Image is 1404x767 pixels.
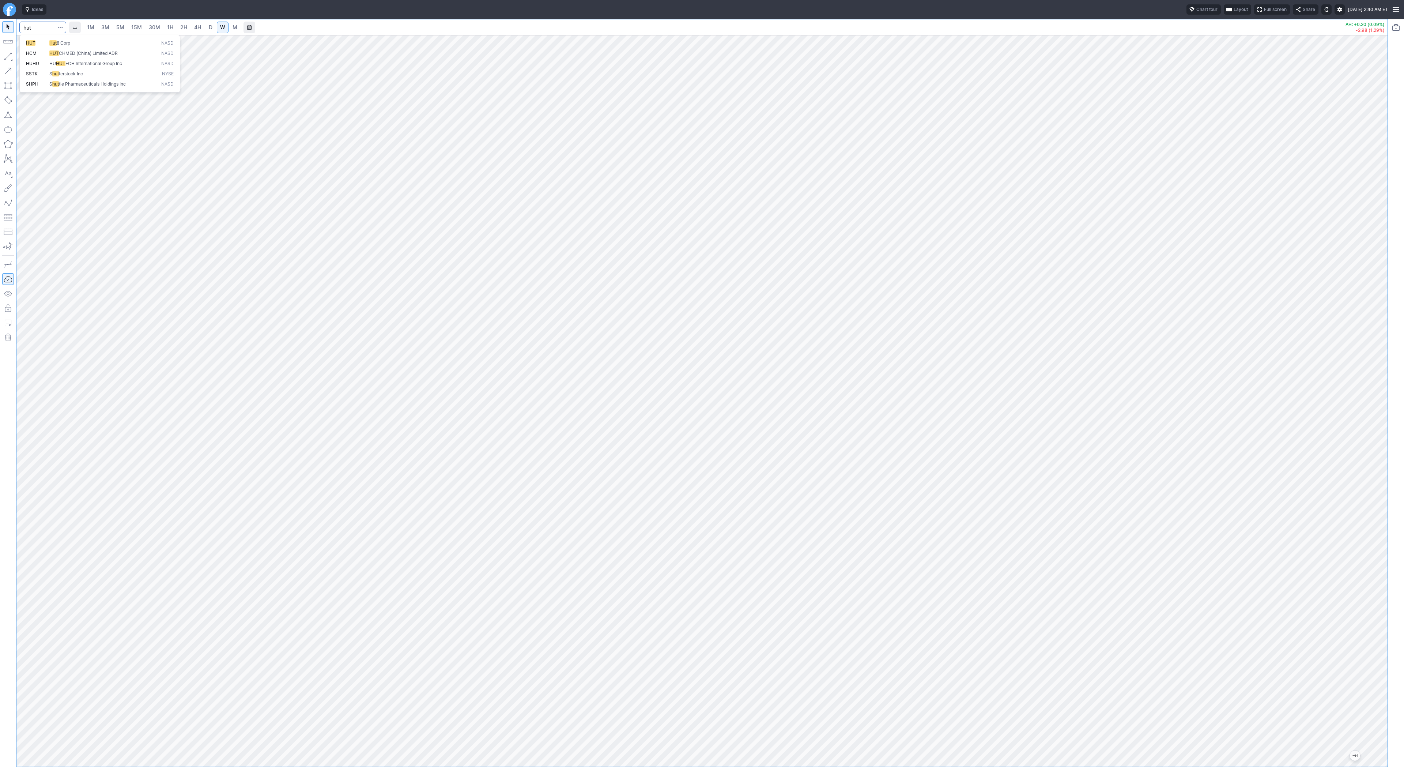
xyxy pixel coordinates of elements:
[209,24,212,30] span: D
[69,22,81,33] button: Interval
[2,21,14,33] button: Mouse
[233,24,237,30] span: M
[1350,751,1360,761] button: Jump to the most recent bar
[1254,4,1290,15] button: Full screen
[2,317,14,329] button: Add note
[2,259,14,270] button: Drawing mode: Single
[161,61,174,67] span: NASD
[2,50,14,62] button: Line
[52,81,59,87] span: hut
[1196,6,1218,13] span: Chart tour
[2,241,14,252] button: Anchored VWAP
[2,182,14,194] button: Brush
[1293,4,1318,15] button: Share
[2,197,14,208] button: Elliott waves
[244,22,255,33] button: Range
[146,22,163,33] a: 30M
[220,24,225,30] span: W
[87,24,94,30] span: 1M
[1390,22,1402,33] button: Portfolio watchlist
[57,40,70,46] span: 8 Corp
[19,35,180,93] div: Search
[3,3,16,16] a: Finviz.com
[49,40,57,46] span: Hut
[167,24,173,30] span: 1H
[194,24,201,30] span: 4H
[1224,4,1251,15] button: Layout
[84,22,98,33] a: 1M
[26,81,38,87] span: SHPH
[161,40,174,46] span: NASD
[59,81,126,87] span: tle Pharmaceuticals Holdings Inc
[1234,6,1248,13] span: Layout
[2,94,14,106] button: Rotated rectangle
[217,22,229,33] a: W
[2,138,14,150] button: Polygon
[162,71,174,77] span: NYSE
[149,24,160,30] span: 30M
[2,80,14,91] button: Rectangle
[2,273,14,285] button: Drawings Autosave: On
[1303,6,1315,13] span: Share
[59,50,118,56] span: CHMED (China) Limited ADR
[49,50,59,56] span: HUT
[131,24,142,30] span: 15M
[128,22,145,33] a: 15M
[1335,4,1345,15] button: Settings
[26,61,39,66] span: HUHU
[22,4,46,15] button: Ideas
[2,288,14,300] button: Hide drawings
[32,6,43,13] span: Ideas
[180,24,187,30] span: 2H
[2,124,14,135] button: Ellipse
[1345,22,1385,27] p: AH: +0.20 (0.09%)
[26,50,37,56] span: HCM
[49,81,52,87] span: S
[116,24,124,30] span: 5M
[26,40,35,46] span: HUT
[164,22,177,33] a: 1H
[2,211,14,223] button: Fibonacci retracements
[1264,6,1287,13] span: Full screen
[98,22,113,33] a: 3M
[1186,4,1221,15] button: Chart tour
[59,71,83,76] span: terstock Inc
[161,81,174,87] span: NASD
[177,22,190,33] a: 2H
[101,24,109,30] span: 3M
[2,36,14,48] button: Measure
[2,168,14,179] button: Text
[205,22,216,33] a: D
[2,109,14,121] button: Triangle
[1348,6,1388,13] span: [DATE] 2:40 AM ET
[19,22,66,33] input: Search
[2,302,14,314] button: Lock drawings
[52,71,59,76] span: hut
[229,22,241,33] a: M
[26,71,38,76] span: SSTK
[2,332,14,343] button: Remove all autosaved drawings
[56,61,65,66] span: HUT
[2,153,14,165] button: XABCD
[49,71,52,76] span: S
[161,50,174,57] span: NASD
[55,22,65,33] button: Search
[49,61,56,66] span: HU
[2,226,14,238] button: Position
[2,65,14,77] button: Arrow
[65,61,122,66] span: ECH International Group Inc
[191,22,204,33] a: 4H
[1345,28,1385,33] p: -2.98 (1.29%)
[113,22,128,33] a: 5M
[1321,4,1332,15] button: Toggle dark mode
